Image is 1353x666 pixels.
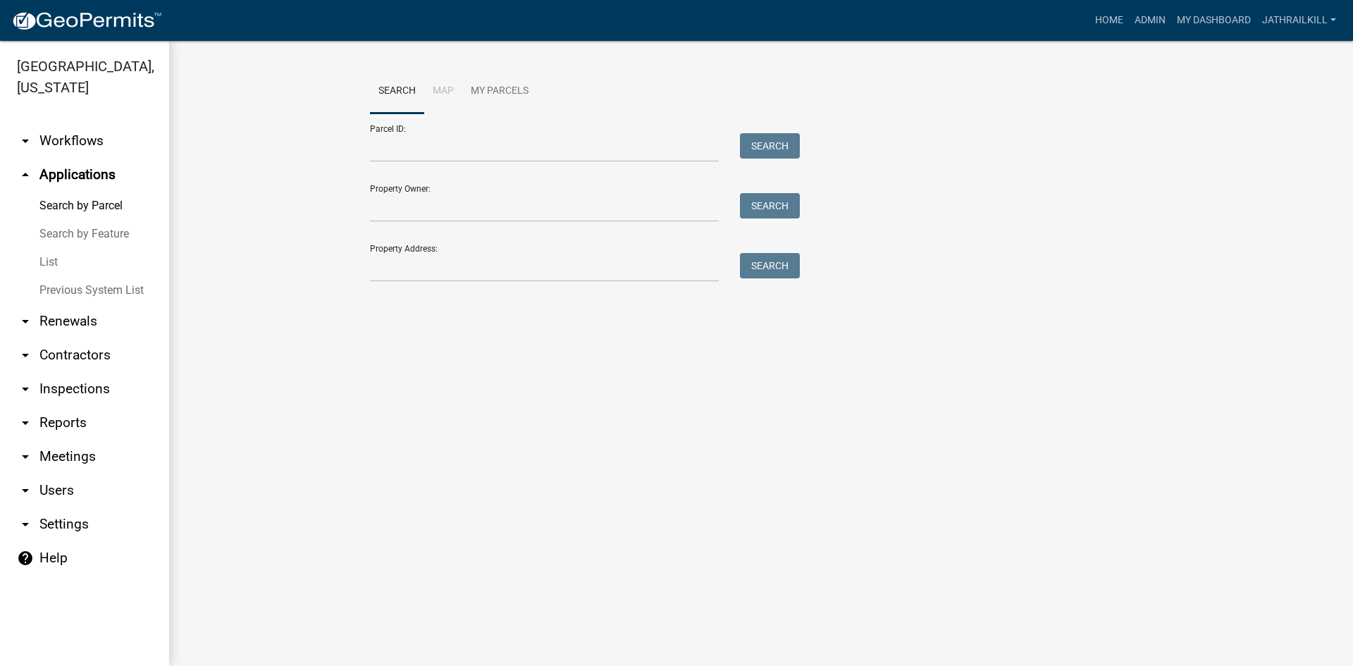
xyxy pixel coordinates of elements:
[17,550,34,567] i: help
[370,69,424,114] a: Search
[1089,7,1129,34] a: Home
[17,313,34,330] i: arrow_drop_down
[1256,7,1342,34] a: Jathrailkill
[17,381,34,397] i: arrow_drop_down
[17,166,34,183] i: arrow_drop_up
[17,132,34,149] i: arrow_drop_down
[17,414,34,431] i: arrow_drop_down
[740,253,800,278] button: Search
[740,193,800,218] button: Search
[17,482,34,499] i: arrow_drop_down
[1129,7,1171,34] a: Admin
[17,347,34,364] i: arrow_drop_down
[17,516,34,533] i: arrow_drop_down
[462,69,537,114] a: My Parcels
[740,133,800,159] button: Search
[17,448,34,465] i: arrow_drop_down
[1171,7,1256,34] a: My Dashboard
